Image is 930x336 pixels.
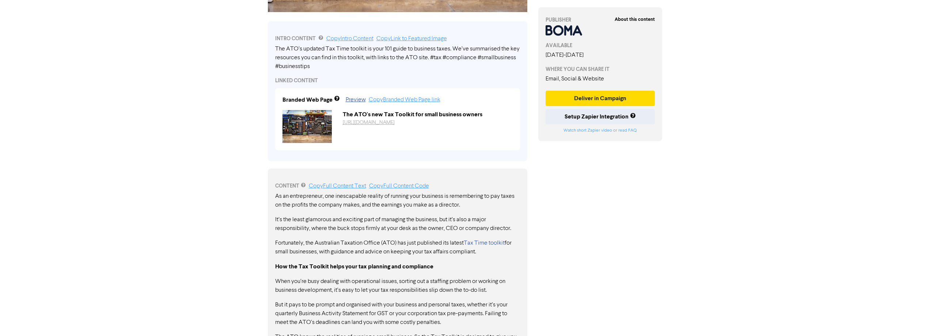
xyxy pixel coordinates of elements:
[346,97,366,103] a: Preview
[337,119,518,127] div: https://public2.bomamarketing.com/cp/5liLTCIpEeYwaVRCtWYThn?sa=moPbFyFk
[275,215,520,233] p: It’s the least glamorous and exciting part of managing the business, but it’s also a major respon...
[275,77,520,84] div: LINKED CONTENT
[275,182,520,190] div: CONTENT
[343,120,395,125] a: [URL][DOMAIN_NAME]
[275,45,520,71] div: The ATO’s updated Tax Time toolkit is your 101 guide to business taxes. We’ve summarised the key ...
[275,263,433,270] strong: How the Tax Toolkit helps your tax planning and compliance
[893,301,930,336] iframe: Chat Widget
[337,110,518,119] div: The ATO's new Tax Toolkit for small business owners
[546,127,655,134] div: or
[618,128,637,133] a: read FAQ
[275,34,520,43] div: INTRO CONTENT
[275,301,520,327] p: But it pays to be prompt and organised with your business and personal taxes, whether it’s your q...
[563,128,612,133] a: Watch short Zapier video
[376,36,447,42] a: Copy Link to Featured Image
[464,240,505,246] a: Tax Time toolkit
[369,97,440,103] a: Copy Branded Web Page link
[615,16,655,22] strong: About this content
[546,109,655,124] button: Setup Zapier Integration
[546,51,655,60] div: [DATE] - [DATE]
[546,42,655,49] div: AVAILABLE
[309,183,366,189] a: Copy Full Content Text
[275,239,520,256] p: Fortunately, the Australian Taxation Office (ATO) has just published its latest for small busines...
[275,277,520,295] p: When you’re busy dealing with operational issues, sorting out a staffing problem or working on bu...
[546,75,655,83] div: Email, Social & Website
[326,36,373,42] a: Copy Intro Content
[546,91,655,106] button: Deliver in Campaign
[282,95,333,104] div: Branded Web Page
[369,183,429,189] a: Copy Full Content Code
[546,16,655,24] div: PUBLISHER
[546,65,655,73] div: WHERE YOU CAN SHARE IT
[275,192,520,209] p: As an entrepreneur, one inescapable reality of running your business is remembering to pay taxes ...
